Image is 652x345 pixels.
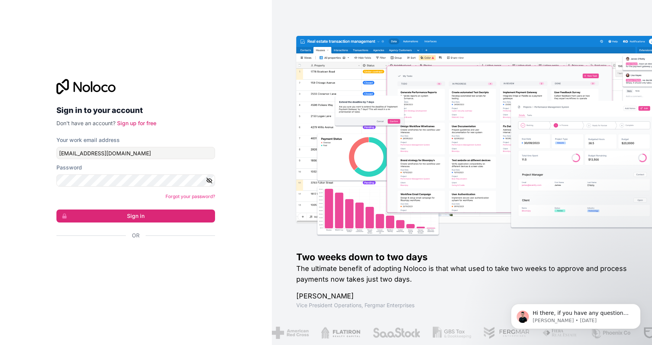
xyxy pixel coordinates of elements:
[296,263,628,285] h2: The ultimate benefit of adopting Noloco is that what used to take two weeks to approve and proces...
[432,327,471,339] img: /assets/gbstax-C-GtDUiK.png
[372,327,420,339] img: /assets/saastock-C6Zbiodz.png
[483,327,530,339] img: /assets/fergmar-CudnrXN5.png
[56,174,215,187] input: Password
[132,232,140,239] span: Or
[165,193,215,199] a: Forgot your password?
[271,327,308,339] img: /assets/american-red-cross-BAupjrZR.png
[321,327,360,339] img: /assets/flatiron-C8eUkumj.png
[56,103,215,117] h2: Sign in to your account
[117,120,156,126] a: Sign up for free
[56,164,82,171] label: Password
[56,136,120,144] label: Your work email address
[53,248,213,264] iframe: Sign in with Google Button
[499,288,652,341] iframe: Intercom notifications message
[56,120,116,126] span: Don't have an account?
[296,301,628,309] h1: Vice President Operations , Fergmar Enterprises
[296,291,628,301] h1: [PERSON_NAME]
[56,147,215,159] input: Email address
[296,251,628,263] h1: Two weeks down to two days
[56,210,215,222] button: Sign in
